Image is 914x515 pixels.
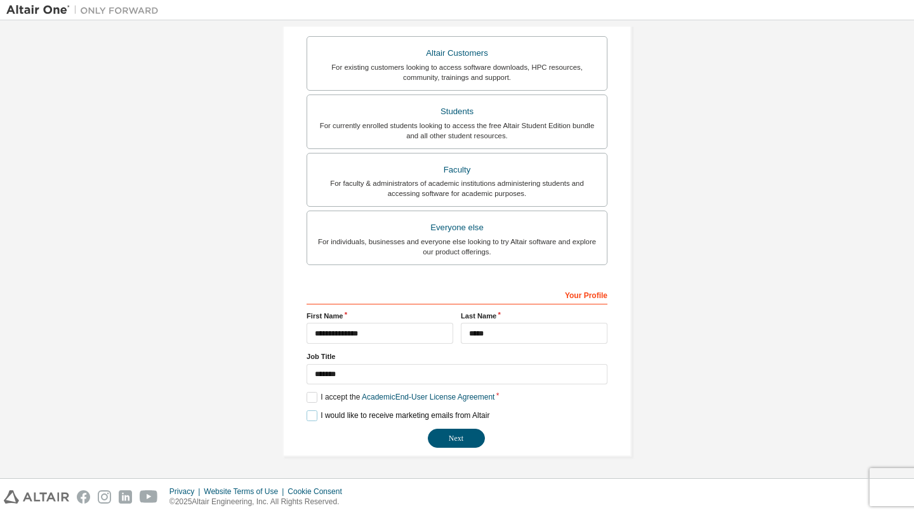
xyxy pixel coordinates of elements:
img: altair_logo.svg [4,490,69,504]
div: For existing customers looking to access software downloads, HPC resources, community, trainings ... [315,62,599,82]
label: First Name [307,311,453,321]
img: Altair One [6,4,165,16]
img: youtube.svg [140,490,158,504]
label: I accept the [307,392,494,403]
div: Faculty [315,161,599,179]
div: Everyone else [315,219,599,237]
img: linkedin.svg [119,490,132,504]
div: For individuals, businesses and everyone else looking to try Altair software and explore our prod... [315,237,599,257]
label: Last Name [461,311,607,321]
label: I would like to receive marketing emails from Altair [307,410,489,421]
button: Next [428,429,485,448]
a: Academic End-User License Agreement [362,393,494,401]
label: Job Title [307,351,607,362]
div: Students [315,103,599,121]
div: For currently enrolled students looking to access the free Altair Student Edition bundle and all ... [315,121,599,141]
img: instagram.svg [98,490,111,504]
p: © 2025 Altair Engineering, Inc. All Rights Reserved. [169,497,350,507]
div: Your Profile [307,284,607,304]
div: For faculty & administrators of academic institutions administering students and accessing softwa... [315,178,599,199]
div: Altair Customers [315,44,599,62]
img: facebook.svg [77,490,90,504]
div: Cookie Consent [288,486,349,497]
div: Privacy [169,486,204,497]
div: Website Terms of Use [204,486,288,497]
